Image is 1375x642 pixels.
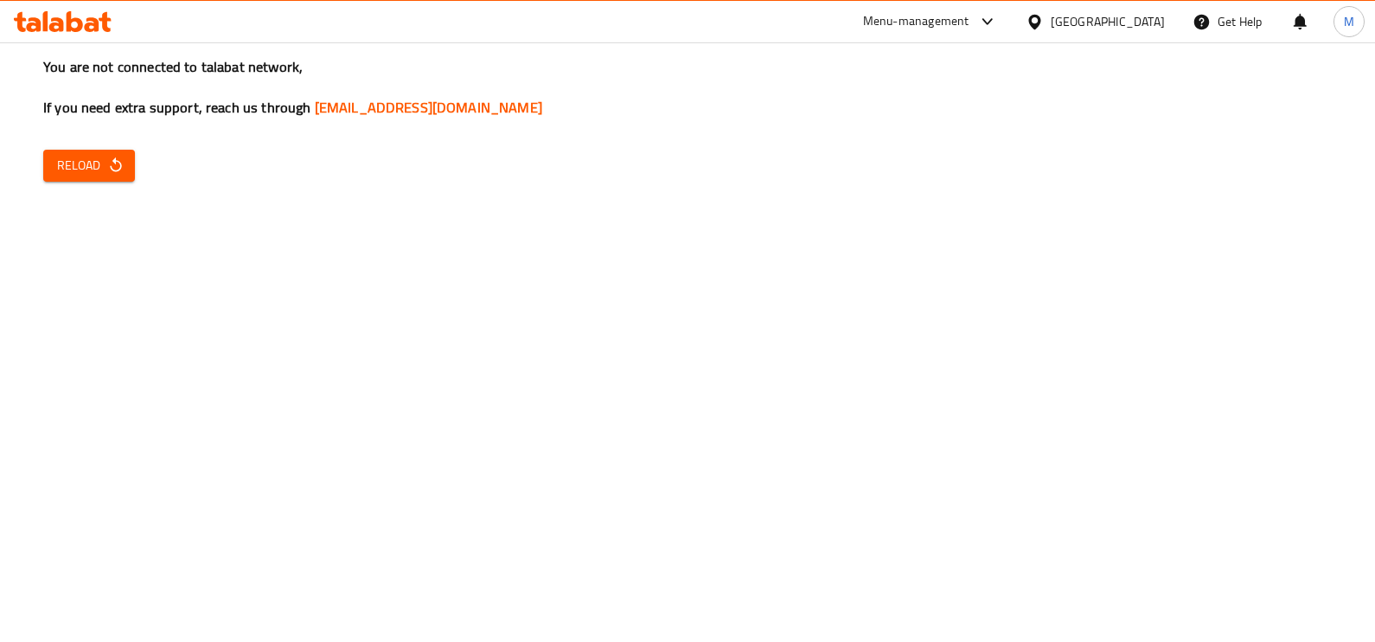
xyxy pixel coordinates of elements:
[315,94,542,120] a: [EMAIL_ADDRESS][DOMAIN_NAME]
[863,11,969,32] div: Menu-management
[43,57,1332,118] h3: You are not connected to talabat network, If you need extra support, reach us through
[57,155,121,177] span: Reload
[43,150,135,182] button: Reload
[1344,12,1354,31] span: M
[1051,12,1165,31] div: [GEOGRAPHIC_DATA]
